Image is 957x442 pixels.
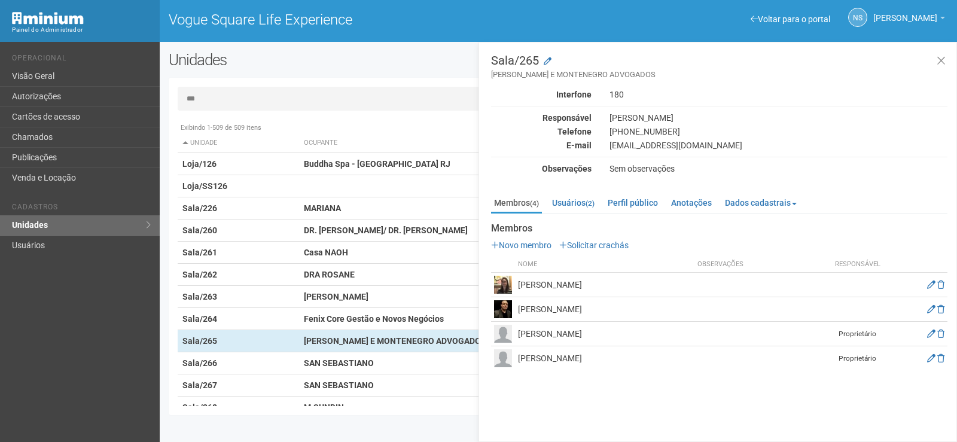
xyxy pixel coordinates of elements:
[601,112,956,123] div: [PERSON_NAME]
[12,12,84,25] img: Minium
[722,194,800,212] a: Dados cadastrais
[848,8,867,27] a: NS
[559,240,629,250] a: Solicitar crachás
[491,69,947,80] small: [PERSON_NAME] E MONTENEGRO ADVOGADOS
[927,304,935,314] a: Editar membro
[182,248,217,257] strong: Sala/261
[668,194,715,212] a: Anotações
[182,336,217,346] strong: Sala/265
[494,276,512,294] img: user.png
[601,163,956,174] div: Sem observações
[182,203,217,213] strong: Sala/226
[304,159,450,169] strong: Buddha Spa - [GEOGRAPHIC_DATA] RJ
[937,280,944,289] a: Excluir membro
[482,89,601,100] div: Interfone
[828,257,888,273] th: Responsável
[494,325,512,343] img: user.png
[304,292,368,301] strong: [PERSON_NAME]
[178,123,939,133] div: Exibindo 1-509 de 509 itens
[937,353,944,363] a: Excluir membro
[927,280,935,289] a: Editar membro
[304,248,348,257] strong: Casa NAOH
[182,380,217,390] strong: Sala/267
[491,54,947,80] h3: Sala/265
[182,159,217,169] strong: Loja/126
[178,133,299,153] th: Unidade: activate to sort column descending
[515,297,694,322] td: [PERSON_NAME]
[530,199,539,208] small: (4)
[482,126,601,137] div: Telefone
[482,140,601,151] div: E-mail
[544,56,551,68] a: Modificar a unidade
[304,403,344,412] strong: M.SUNDIN
[515,273,694,297] td: [PERSON_NAME]
[586,199,595,208] small: (2)
[937,329,944,339] a: Excluir membro
[515,257,694,273] th: Nome
[304,358,374,368] strong: SAN SEBASTIANO
[304,270,355,279] strong: DRA ROSANE
[299,133,636,153] th: Ocupante: activate to sort column ascending
[873,2,937,23] span: Nicolle Silva
[491,240,551,250] a: Novo membro
[482,163,601,174] div: Observações
[828,322,888,346] td: Proprietário
[304,336,486,346] strong: [PERSON_NAME] E MONTENEGRO ADVOGADOS
[169,12,550,28] h1: Vogue Square Life Experience
[12,25,151,35] div: Painel do Administrador
[515,346,694,371] td: [PERSON_NAME]
[304,225,468,235] strong: DR. [PERSON_NAME]/ DR. [PERSON_NAME]
[482,112,601,123] div: Responsável
[601,126,956,137] div: [PHONE_NUMBER]
[601,140,956,151] div: [EMAIL_ADDRESS][DOMAIN_NAME]
[873,15,945,25] a: [PERSON_NAME]
[491,194,542,214] a: Membros(4)
[182,225,217,235] strong: Sala/260
[605,194,661,212] a: Perfil público
[182,358,217,368] strong: Sala/266
[751,14,830,24] a: Voltar para o portal
[927,329,935,339] a: Editar membro
[494,300,512,318] img: user.png
[182,270,217,279] strong: Sala/262
[491,223,947,234] strong: Membros
[182,403,217,412] strong: Sala/268
[169,51,483,69] h2: Unidades
[304,203,341,213] strong: MARIANA
[601,89,956,100] div: 180
[828,346,888,371] td: Proprietário
[182,314,217,324] strong: Sala/264
[494,349,512,367] img: user.png
[927,353,935,363] a: Editar membro
[515,322,694,346] td: [PERSON_NAME]
[12,54,151,66] li: Operacional
[694,257,828,273] th: Observações
[182,181,227,191] strong: Loja/SS126
[549,194,598,212] a: Usuários(2)
[937,304,944,314] a: Excluir membro
[182,292,217,301] strong: Sala/263
[12,203,151,215] li: Cadastros
[304,380,374,390] strong: SAN SEBASTIANO
[304,314,444,324] strong: Fenix Core Gestão e Novos Negócios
